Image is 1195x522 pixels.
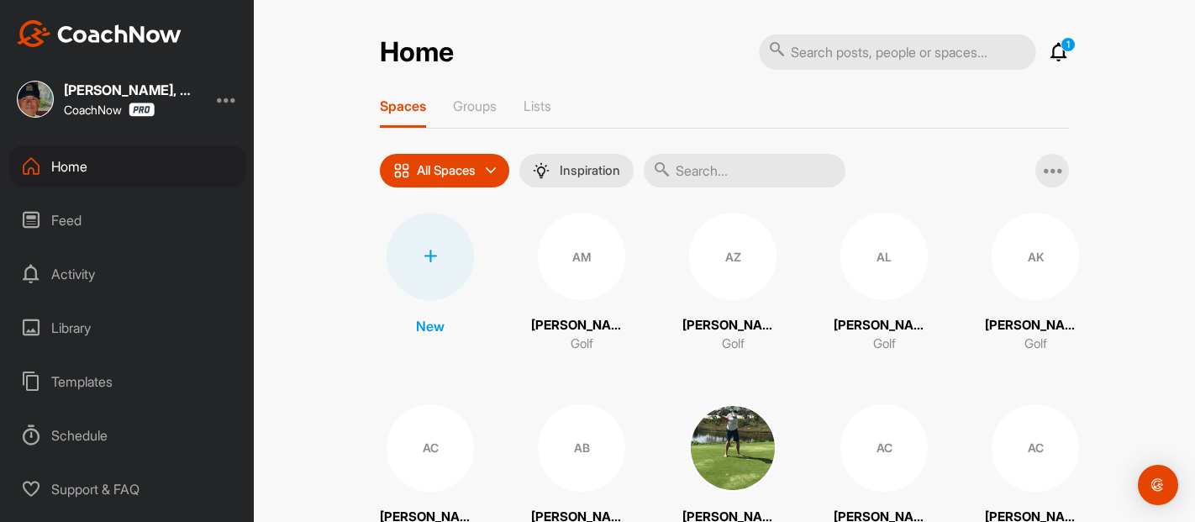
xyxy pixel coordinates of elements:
[985,213,1086,354] a: AK[PERSON_NAME]Golf
[571,335,593,354] p: Golf
[453,98,497,114] p: Groups
[1138,465,1178,505] div: Open Intercom Messenger
[9,145,246,187] div: Home
[759,34,1036,70] input: Search posts, people or spaces...
[689,213,776,300] div: AZ
[380,98,426,114] p: Spaces
[380,36,454,69] h2: Home
[17,20,182,47] img: CoachNow
[722,335,745,354] p: Golf
[840,404,928,492] div: AC
[682,316,783,335] p: [PERSON_NAME]
[9,361,246,403] div: Templates
[682,213,783,354] a: AZ[PERSON_NAME]Golf
[64,103,155,117] div: CoachNow
[17,81,54,118] img: square_6f22663c80ea9c74e238617ec5116298.jpg
[416,316,445,336] p: New
[992,404,1079,492] div: AC
[9,253,246,295] div: Activity
[689,404,776,492] img: square_16ab86b3e7507e255ecc9a7a1efa3f0f.jpg
[644,154,845,187] input: Search...
[9,414,246,456] div: Schedule
[531,316,632,335] p: [PERSON_NAME]
[64,83,198,97] div: [PERSON_NAME], PGA Master Teacher
[417,164,476,177] p: All Spaces
[1024,335,1047,354] p: Golf
[129,103,155,117] img: CoachNow Pro
[840,213,928,300] div: AL
[992,213,1079,300] div: AK
[9,307,246,349] div: Library
[1061,37,1076,52] p: 1
[393,162,410,179] img: icon
[387,404,474,492] div: AC
[533,162,550,179] img: menuIcon
[985,316,1086,335] p: [PERSON_NAME]
[524,98,551,114] p: Lists
[834,213,934,354] a: AL[PERSON_NAME]Golf
[873,335,896,354] p: Golf
[538,404,625,492] div: AB
[834,316,934,335] p: [PERSON_NAME]
[9,468,246,510] div: Support & FAQ
[9,199,246,241] div: Feed
[531,213,632,354] a: AM[PERSON_NAME]Golf
[538,213,625,300] div: AM
[560,164,620,177] p: Inspiration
